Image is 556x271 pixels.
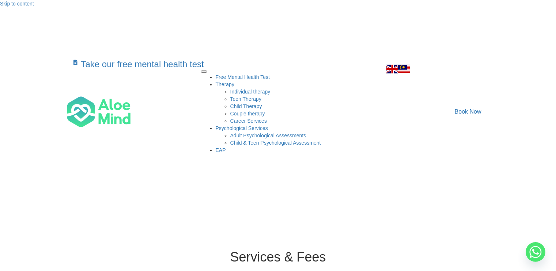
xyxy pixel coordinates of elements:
[66,95,131,128] img: Aloe mind Logo
[230,103,262,109] a: Child Therapy
[446,104,490,119] a: Book Now
[216,81,234,87] a: TherapyTherapy: submenu
[216,147,226,153] a: EAP
[230,133,306,138] a: Adult Psychological Assessments
[201,73,376,154] nav: Menu
[230,118,267,124] a: Career Services
[230,140,321,146] a: Child & Teen Psychological Assessment
[216,125,268,131] span: Psychological Services
[230,89,271,95] a: Individual therapy
[201,70,207,73] button: Menu
[216,81,234,87] span: Therapy
[230,96,261,102] a: Teen Therapy
[455,108,481,115] span: Book Now
[230,249,326,264] span: Services & Fees
[526,242,545,262] a: Whatsapp
[216,74,270,80] a: Free Mental Health Test
[230,111,265,117] a: Couple therapy
[216,125,268,131] a: Psychological ServicesPsychological Services: submenu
